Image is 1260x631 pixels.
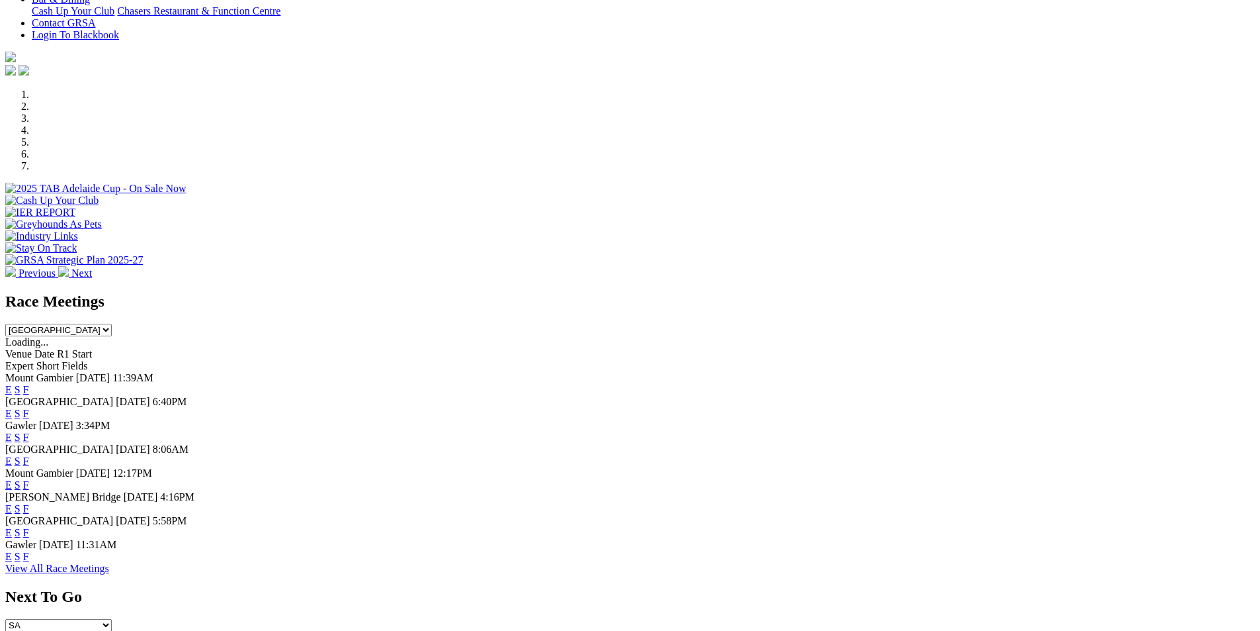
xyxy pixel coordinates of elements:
span: [DATE] [116,515,150,526]
a: S [15,551,21,562]
img: GRSA Strategic Plan 2025-27 [5,254,143,266]
span: Venue [5,348,32,360]
a: View All Race Meetings [5,563,109,574]
h2: Race Meetings [5,293,1255,311]
span: [DATE] [116,444,150,455]
span: Date [34,348,54,360]
a: E [5,551,12,562]
span: 11:31AM [76,539,117,550]
span: [GEOGRAPHIC_DATA] [5,444,113,455]
a: S [15,456,21,467]
span: [DATE] [39,420,73,431]
span: [DATE] [39,539,73,550]
a: Cash Up Your Club [32,5,114,17]
span: 11:39AM [112,372,153,383]
a: F [23,527,29,538]
span: 4:16PM [160,491,194,503]
span: Expert [5,360,34,371]
span: [DATE] [116,396,150,407]
span: [GEOGRAPHIC_DATA] [5,396,113,407]
span: 12:17PM [112,467,152,479]
span: Gawler [5,539,36,550]
span: Mount Gambier [5,467,73,479]
h2: Next To Go [5,588,1255,606]
a: E [5,527,12,538]
img: facebook.svg [5,65,16,75]
span: [DATE] [76,467,110,479]
a: S [15,503,21,514]
span: [DATE] [76,372,110,383]
a: F [23,456,29,467]
span: Loading... [5,336,48,348]
a: S [15,384,21,395]
span: 6:40PM [153,396,187,407]
a: E [5,384,12,395]
a: F [23,479,29,491]
a: S [15,527,21,538]
span: R1 Start [57,348,92,360]
a: F [23,384,29,395]
img: logo-grsa-white.png [5,52,16,62]
a: Login To Blackbook [32,29,119,40]
a: F [23,551,29,562]
div: Bar & Dining [32,5,1255,17]
span: 3:34PM [76,420,110,431]
a: E [5,503,12,514]
span: Next [71,267,92,279]
a: Contact GRSA [32,17,95,28]
img: IER REPORT [5,207,75,218]
a: F [23,408,29,419]
span: 8:06AM [153,444,189,455]
img: Industry Links [5,230,78,242]
img: Cash Up Your Club [5,195,99,207]
span: Previous [19,267,56,279]
a: E [5,432,12,443]
a: E [5,456,12,467]
img: chevron-right-pager-white.svg [58,266,69,277]
a: F [23,432,29,443]
span: Fields [62,360,87,371]
a: Next [58,267,92,279]
span: Gawler [5,420,36,431]
a: E [5,408,12,419]
img: twitter.svg [19,65,29,75]
a: S [15,408,21,419]
a: Previous [5,267,58,279]
a: S [15,432,21,443]
span: [DATE] [124,491,158,503]
a: E [5,479,12,491]
span: Mount Gambier [5,372,73,383]
span: Short [36,360,60,371]
span: [GEOGRAPHIC_DATA] [5,515,113,526]
a: S [15,479,21,491]
a: F [23,503,29,514]
img: chevron-left-pager-white.svg [5,266,16,277]
img: Stay On Track [5,242,77,254]
a: Chasers Restaurant & Function Centre [117,5,280,17]
span: 5:58PM [153,515,187,526]
span: [PERSON_NAME] Bridge [5,491,121,503]
img: 2025 TAB Adelaide Cup - On Sale Now [5,183,187,195]
img: Greyhounds As Pets [5,218,102,230]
